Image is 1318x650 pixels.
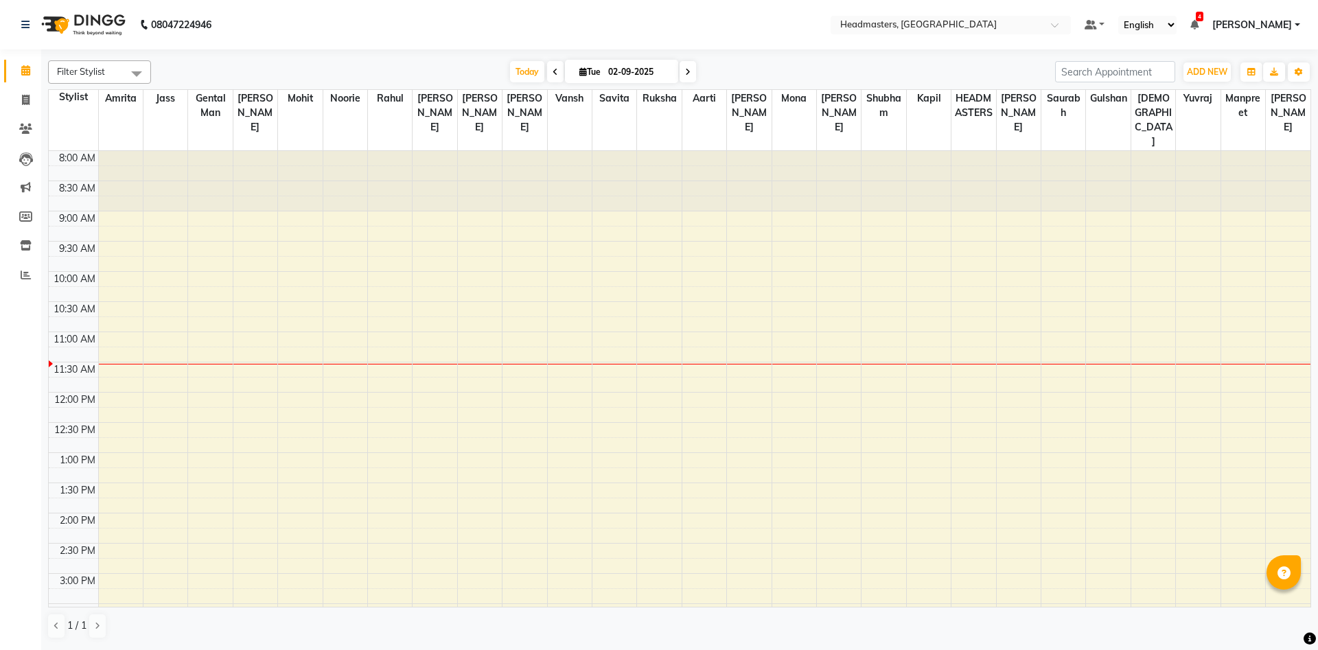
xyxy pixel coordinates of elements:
[907,90,951,107] span: Kapil
[817,90,861,136] span: [PERSON_NAME]
[1266,90,1310,136] span: [PERSON_NAME]
[56,181,98,196] div: 8:30 AM
[57,574,98,588] div: 3:00 PM
[368,90,412,107] span: Rahul
[510,61,544,82] span: Today
[233,90,277,136] span: [PERSON_NAME]
[278,90,322,107] span: Mohit
[1176,90,1220,107] span: Yuvraj
[1055,61,1175,82] input: Search Appointment
[57,483,98,498] div: 1:30 PM
[323,90,367,107] span: Noorie
[1221,90,1265,121] span: Manpreet
[1041,90,1085,121] span: Saurabh
[682,90,726,107] span: Aarti
[56,151,98,165] div: 8:00 AM
[151,5,211,44] b: 08047224946
[772,90,816,107] span: Mona
[51,302,98,316] div: 10:30 AM
[51,393,98,407] div: 12:00 PM
[99,90,143,107] span: Amrita
[951,90,995,121] span: HEADMASTERS
[502,90,546,136] span: [PERSON_NAME]
[1196,12,1203,21] span: 4
[188,90,232,121] span: Gental Man
[1183,62,1231,82] button: ADD NEW
[1190,19,1199,31] a: 4
[548,90,592,107] span: Vansh
[56,211,98,226] div: 9:00 AM
[862,90,905,121] span: Shubham
[997,90,1041,136] span: [PERSON_NAME]
[1260,595,1304,636] iframe: chat widget
[57,453,98,467] div: 1:00 PM
[413,90,456,136] span: [PERSON_NAME]
[1212,18,1292,32] span: [PERSON_NAME]
[51,272,98,286] div: 10:00 AM
[35,5,129,44] img: logo
[56,242,98,256] div: 9:30 AM
[57,604,98,618] div: 3:30 PM
[727,90,771,136] span: [PERSON_NAME]
[1187,67,1227,77] span: ADD NEW
[637,90,681,107] span: Ruksha
[51,362,98,377] div: 11:30 AM
[67,618,86,633] span: 1 / 1
[51,423,98,437] div: 12:30 PM
[1086,90,1130,107] span: Gulshan
[1131,90,1175,150] span: [DEMOGRAPHIC_DATA]
[592,90,636,107] span: Savita
[576,67,604,77] span: Tue
[57,66,105,77] span: Filter Stylist
[57,513,98,528] div: 2:00 PM
[57,544,98,558] div: 2:30 PM
[143,90,187,107] span: Jass
[604,62,673,82] input: 2025-09-02
[51,332,98,347] div: 11:00 AM
[49,90,98,104] div: Stylist
[458,90,502,136] span: [PERSON_NAME]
